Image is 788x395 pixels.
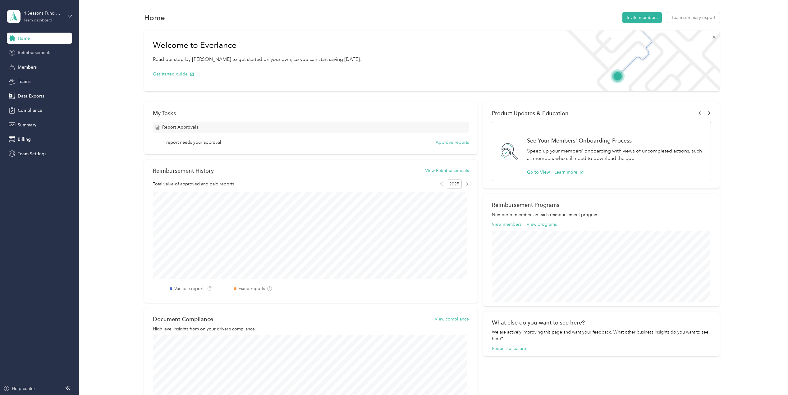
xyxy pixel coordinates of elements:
h2: Reimbursement History [153,167,214,174]
div: We are actively improving this page and want your feedback. What other business insights do you w... [492,329,711,342]
span: Compliance [18,107,42,114]
p: Read our step-by-[PERSON_NAME] to get started on your own, so you can start saving [DATE]. [153,56,361,63]
span: Summary [18,122,36,128]
button: View members [492,221,521,228]
button: View programs [527,221,557,228]
div: My Tasks [153,110,469,116]
h2: Reimbursement Programs [492,202,711,208]
h1: Welcome to Everlance [153,40,361,50]
span: Home [18,35,30,42]
button: Learn more [554,169,584,175]
img: Welcome to everlance [560,30,720,91]
span: Billing [18,136,31,143]
button: Invite members [622,12,662,23]
button: View Reimbursements [425,167,469,174]
iframe: Everlance-gr Chat Button Frame [753,360,788,395]
label: Fixed reports [239,285,265,292]
span: Teams [18,78,30,85]
button: Go to View [527,169,550,175]
label: Variable reports [174,285,205,292]
p: Number of members in each reimbursement program. [492,211,711,218]
span: 2025 [447,179,462,189]
button: View compliance [435,316,469,322]
span: Report Approvals [162,124,198,130]
div: Team dashboard [24,19,52,22]
button: Approve reports [436,139,469,146]
div: What else do you want to see here? [492,319,711,326]
h1: See Your Members' Onboarding Process [527,137,704,144]
span: Data Exports [18,93,44,99]
span: Total value of approved and paid reports [153,181,234,187]
span: Reimbursements [18,49,51,56]
div: 4 Seasons Fund Raising [24,10,62,16]
h1: Home [144,14,165,21]
button: Get started guide [153,71,194,77]
span: Product Updates & Education [492,110,569,116]
button: Request a feature [492,345,526,352]
h2: Document Compliance [153,316,213,322]
span: Members [18,64,37,70]
button: Help center [3,385,35,392]
button: Team summary export [667,12,720,23]
span: Team Settings [18,151,46,157]
span: 1 report needs your approval [163,139,221,146]
p: High level insights from on your driver’s compliance. [153,326,469,332]
p: Speed up your members' onboarding with views of uncompleted actions, such as members who still ne... [527,147,704,162]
